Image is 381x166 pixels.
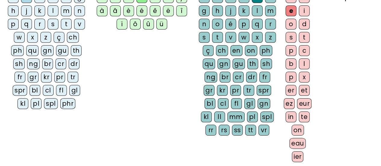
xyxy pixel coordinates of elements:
[14,72,25,83] div: fr
[286,19,296,30] div: o
[252,19,263,30] div: q
[27,58,40,69] div: ng
[225,19,236,30] div: é
[246,72,257,83] div: dr
[42,58,53,69] div: br
[260,111,274,122] div: spl
[299,111,310,122] div: te
[299,85,310,96] div: et
[217,85,228,96] div: kr
[74,19,85,30] div: v
[48,5,58,16] div: l
[21,19,32,30] div: q
[297,98,311,109] div: eur
[13,85,27,96] div: spr
[219,125,230,136] div: rs
[260,45,272,56] div: ph
[258,98,270,109] div: gn
[259,72,270,83] div: fr
[61,5,72,16] div: m
[216,45,228,56] div: ch
[199,19,210,30] div: n
[245,45,257,56] div: on
[74,5,85,16] div: n
[225,32,236,43] div: v
[11,45,24,56] div: ph
[286,85,296,96] div: er
[299,58,310,69] div: l
[258,125,269,136] div: vr
[205,125,216,136] div: rr
[239,32,249,43] div: w
[40,32,51,43] div: z
[31,98,42,109] div: pl
[205,72,217,83] div: ng
[28,72,39,83] div: gr
[27,32,38,43] div: x
[34,19,45,30] div: r
[247,58,258,69] div: th
[217,58,230,69] div: gn
[110,5,121,16] div: â
[284,98,295,109] div: ez
[67,32,79,43] div: ch
[230,85,241,96] div: pr
[55,58,66,69] div: cr
[265,32,276,43] div: z
[143,19,154,30] div: û
[299,5,310,16] div: i
[48,19,58,30] div: s
[14,32,25,43] div: w
[54,32,64,43] div: ç
[289,138,306,149] div: eau
[8,5,19,16] div: h
[61,19,72,30] div: t
[21,5,32,16] div: j
[156,19,167,30] div: ü
[233,72,244,83] div: cr
[41,45,54,56] div: gn
[212,19,223,30] div: o
[117,19,127,30] div: ï
[54,72,65,83] div: pr
[257,85,271,96] div: spr
[286,45,296,56] div: p
[41,72,52,83] div: kr
[225,5,236,16] div: j
[60,98,76,109] div: phr
[247,111,258,122] div: pl
[239,5,249,16] div: k
[43,85,54,96] div: cl
[214,111,225,122] div: ll
[203,58,215,69] div: qu
[199,32,210,43] div: s
[292,151,304,162] div: ier
[56,45,68,56] div: gu
[230,45,242,56] div: en
[292,125,304,136] div: on
[136,5,147,16] div: é
[71,45,82,56] div: th
[252,32,263,43] div: x
[26,45,39,56] div: qu
[232,125,243,136] div: ss
[265,5,276,16] div: m
[13,58,25,69] div: sh
[203,45,214,56] div: ç
[245,125,256,136] div: tt
[239,19,249,30] div: p
[163,5,174,16] div: ë
[34,5,45,16] div: k
[201,111,212,122] div: kl
[8,19,19,30] div: p
[218,98,229,109] div: cl
[244,98,255,109] div: gl
[69,85,80,96] div: gl
[220,72,230,83] div: br
[286,58,296,69] div: b
[299,72,310,83] div: x
[261,58,272,69] div: sh
[204,85,214,96] div: gr
[67,72,78,83] div: tr
[231,98,242,109] div: fl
